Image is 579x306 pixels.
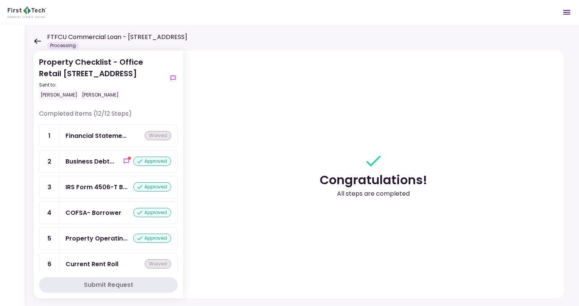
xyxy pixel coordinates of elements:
[39,56,165,100] div: Property Checklist - Office Retail [STREET_ADDRESS]
[47,42,79,49] div: Processing
[39,109,178,124] div: Completed items (12/12 Steps)
[145,131,171,140] div: waived
[39,176,59,198] div: 3
[65,208,121,218] div: COFSA- Borrower
[80,90,120,100] div: [PERSON_NAME]
[39,124,178,147] a: 1Financial Statement - Borrowerwaived
[133,208,171,217] div: approved
[39,227,59,249] div: 5
[65,259,118,269] div: Current Rent Roll
[122,157,131,166] button: show-messages
[133,157,171,166] div: approved
[133,234,171,243] div: approved
[168,74,178,83] button: show-messages
[84,280,133,290] div: Submit Request
[65,234,128,243] div: Property Operating Statements
[39,202,59,224] div: 4
[39,151,59,172] div: 2
[39,227,178,250] a: 5Property Operating Statementsapproved
[39,90,79,100] div: [PERSON_NAME]
[133,182,171,191] div: approved
[8,7,46,18] img: Partner icon
[65,182,128,192] div: IRS Form 4506-T Borrower
[39,176,178,198] a: 3IRS Form 4506-T Borrowerapproved
[39,201,178,224] a: 4COFSA- Borrowerapproved
[39,82,165,88] div: Sent to:
[39,253,59,275] div: 6
[145,259,171,268] div: waived
[65,157,114,166] div: Business Debt Schedule
[47,33,187,42] h1: FTFCU Commercial Loan - [STREET_ADDRESS]
[39,125,59,147] div: 1
[320,171,427,189] div: Congratulations!
[39,253,178,275] a: 6Current Rent Rollwaived
[39,277,178,293] button: Submit Request
[337,189,410,198] div: All steps are completed
[558,3,576,21] button: Open menu
[65,131,127,141] div: Financial Statement - Borrower
[39,150,178,173] a: 2Business Debt Scheduleshow-messagesapproved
